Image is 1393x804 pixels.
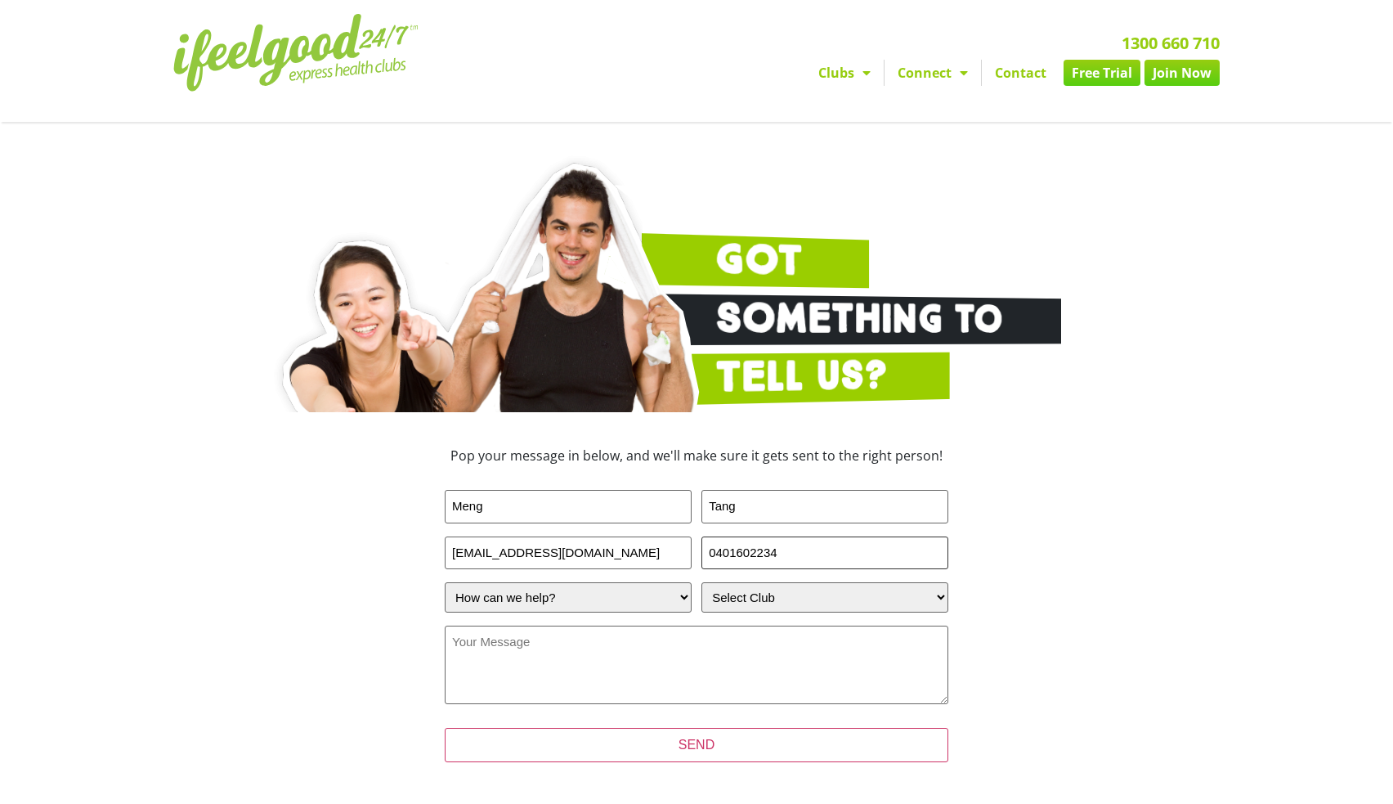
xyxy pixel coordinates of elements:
[445,490,692,523] input: FIRST NAME
[885,60,981,86] a: Connect
[1122,32,1220,54] a: 1300 660 710
[701,490,948,523] input: LAST NAME
[1144,60,1220,86] a: Join Now
[805,60,884,86] a: Clubs
[982,60,1059,86] a: Contact
[545,60,1220,86] nav: Menu
[1064,60,1140,86] a: Free Trial
[445,728,948,762] input: SEND
[337,449,1056,462] h3: Pop your message in below, and we'll make sure it gets sent to the right person!
[445,537,692,570] input: Email
[701,537,948,570] input: PHONE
